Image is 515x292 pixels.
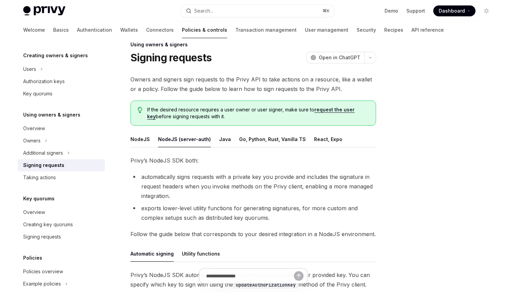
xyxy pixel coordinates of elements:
div: Signing requests [23,161,64,169]
a: Authentication [77,22,112,38]
a: Security [357,22,376,38]
a: Dashboard [433,5,475,16]
div: Example policies [23,280,61,288]
button: NodeJS [130,131,150,147]
button: Search...⌘K [181,5,334,17]
div: Policies overview [23,267,63,276]
span: Follow the guide below that corresponds to your desired integration in a NodeJS environment. [130,229,376,239]
a: Welcome [23,22,45,38]
a: Policies overview [18,265,105,278]
div: Owners [23,137,41,145]
div: Authorization keys [23,77,65,86]
span: Dashboard [439,7,465,14]
a: Transaction management [235,22,297,38]
a: Demo [385,7,398,14]
div: Creating key quorums [23,220,73,229]
a: Key quorums [18,88,105,100]
a: Support [406,7,425,14]
a: API reference [411,22,444,38]
a: Overview [18,206,105,218]
li: exports lower-level utility functions for generating signatures, for more custom and complex setu... [130,203,376,222]
a: Creating key quorums [18,218,105,231]
button: Go, Python, Rust, Vanilla TS [239,131,306,147]
a: Basics [53,22,69,38]
button: Send message [294,271,303,281]
button: NodeJS (server-auth) [158,131,211,147]
div: Signing requests [23,233,61,241]
button: Open in ChatGPT [306,52,364,63]
button: React, Expo [314,131,342,147]
a: Taking actions [18,171,105,184]
a: Recipes [384,22,403,38]
h1: Signing requests [130,51,212,64]
span: Owners and signers sign requests to the Privy API to take actions on a resource, like a wallet or... [130,75,376,94]
div: Taking actions [23,173,56,182]
h5: Key quorums [23,195,54,203]
a: Connectors [146,22,174,38]
a: Wallets [120,22,138,38]
a: Authorization keys [18,75,105,88]
span: ⌘ K [323,8,330,14]
div: Additional signers [23,149,63,157]
div: Users [23,65,36,73]
button: Toggle dark mode [481,5,492,16]
a: Signing requests [18,231,105,243]
span: Privy’s NodeJS SDK both: [130,156,376,165]
div: Overview [23,208,45,216]
span: If the desired resource requires a user owner or user signer, make sure to before signing request... [147,106,369,120]
div: Key quorums [23,90,52,98]
span: Open in ChatGPT [319,54,360,61]
button: Automatic signing [130,246,174,262]
a: Signing requests [18,159,105,171]
a: Overview [18,122,105,135]
h5: Creating owners & signers [23,51,88,60]
h5: Using owners & signers [23,111,80,119]
div: Overview [23,124,45,133]
div: Using owners & signers [130,41,376,48]
a: User management [305,22,348,38]
h5: Policies [23,254,42,262]
img: light logo [23,6,65,16]
a: Policies & controls [182,22,227,38]
button: Utility functions [182,246,220,262]
button: Java [219,131,231,147]
div: Search... [194,7,213,15]
svg: Tip [138,107,142,113]
li: automatically signs requests with a private key you provide and includes the signature in request... [130,172,376,201]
